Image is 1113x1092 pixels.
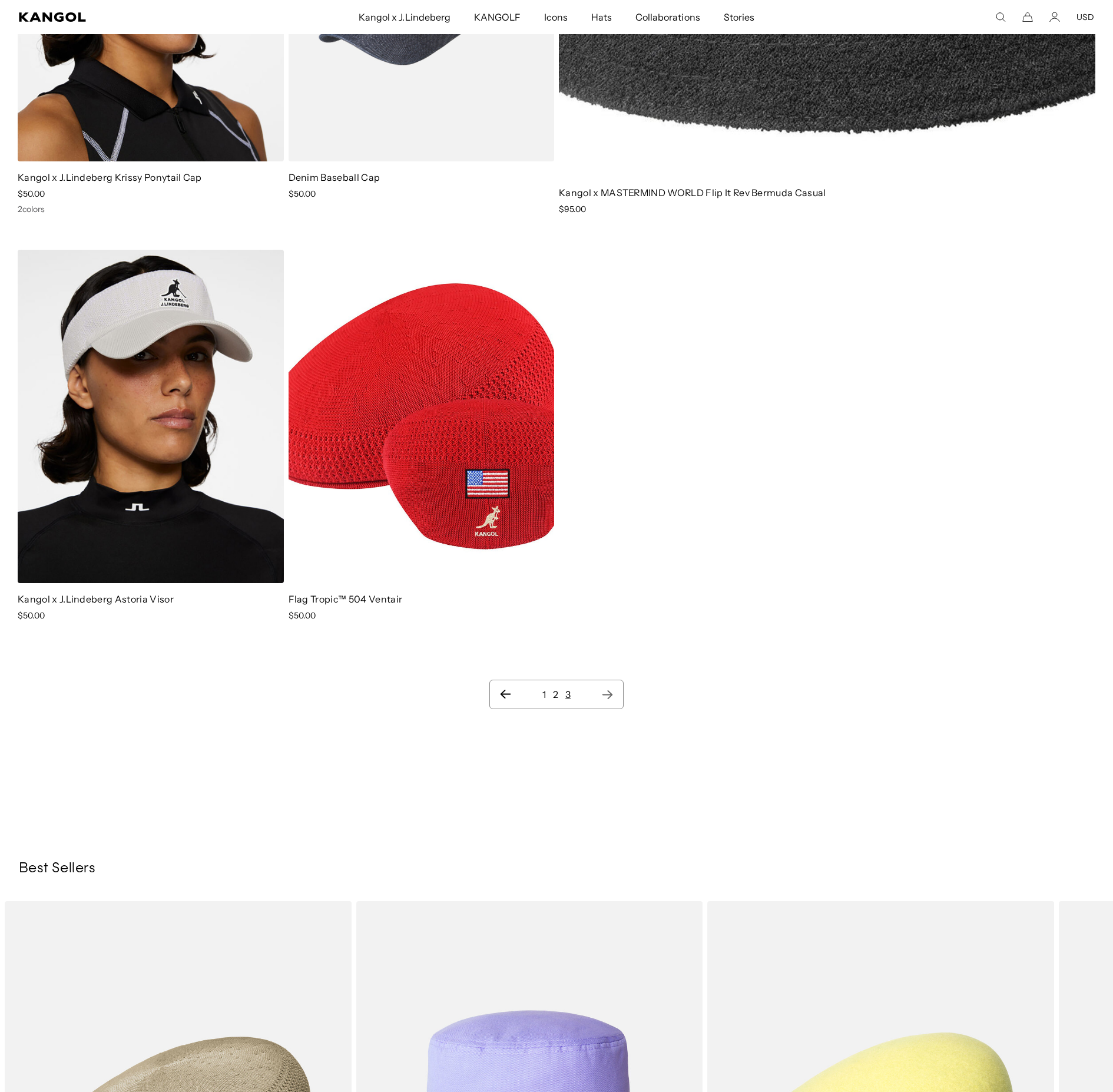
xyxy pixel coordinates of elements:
[18,250,284,584] img: Kangol x J.Lindeberg Astoria Visor
[553,689,558,700] a: 2 page
[289,593,403,605] a: Flag Tropic™ 504 Ventair
[19,860,1094,878] h3: Best Sellers
[542,689,546,700] a: 1 page
[19,12,237,22] a: Kangol
[995,12,1006,22] summary: Search here
[18,610,45,621] span: $50.00
[18,188,45,199] span: $50.00
[489,680,624,709] nav: Pagination
[289,250,555,584] img: Flag Tropic™ 504 Ventair
[559,187,826,198] a: Kangol x MASTERMIND WORLD Flip It Rev Bermuda Casual
[289,610,316,621] span: $50.00
[289,171,380,183] a: Denim Baseball Cap
[559,204,586,214] span: $95.00
[1049,12,1060,22] a: Account
[18,204,284,214] div: 2 colors
[1022,12,1033,22] button: Cart
[289,188,316,199] span: $50.00
[1076,12,1094,22] button: USD
[499,689,512,700] a: Previous page
[565,689,571,700] a: 3 page
[18,171,202,183] a: Kangol x J.Lindeberg Krissy Ponytail Cap
[18,593,174,605] a: Kangol x J.Lindeberg Astoria Visor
